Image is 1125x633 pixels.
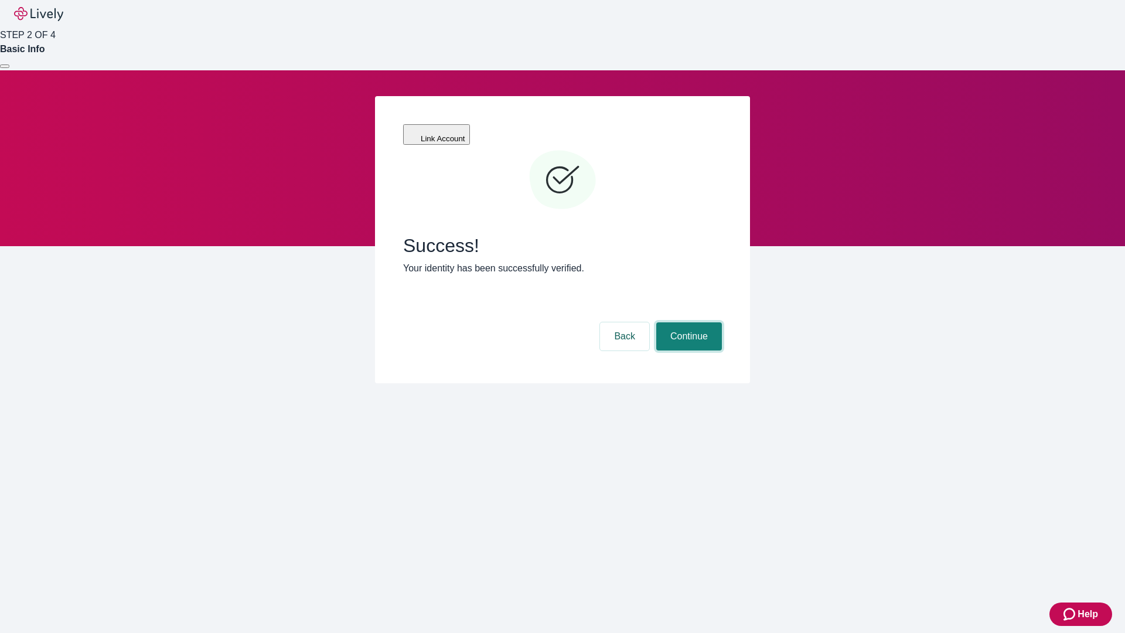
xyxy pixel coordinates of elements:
button: Zendesk support iconHelp [1049,603,1112,626]
svg: Checkmark icon [527,145,598,216]
button: Continue [656,322,722,350]
p: Your identity has been successfully verified. [403,261,722,275]
button: Link Account [403,124,470,145]
svg: Zendesk support icon [1063,607,1078,621]
button: Back [600,322,649,350]
span: Success! [403,234,722,257]
span: Help [1078,607,1098,621]
img: Lively [14,7,63,21]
